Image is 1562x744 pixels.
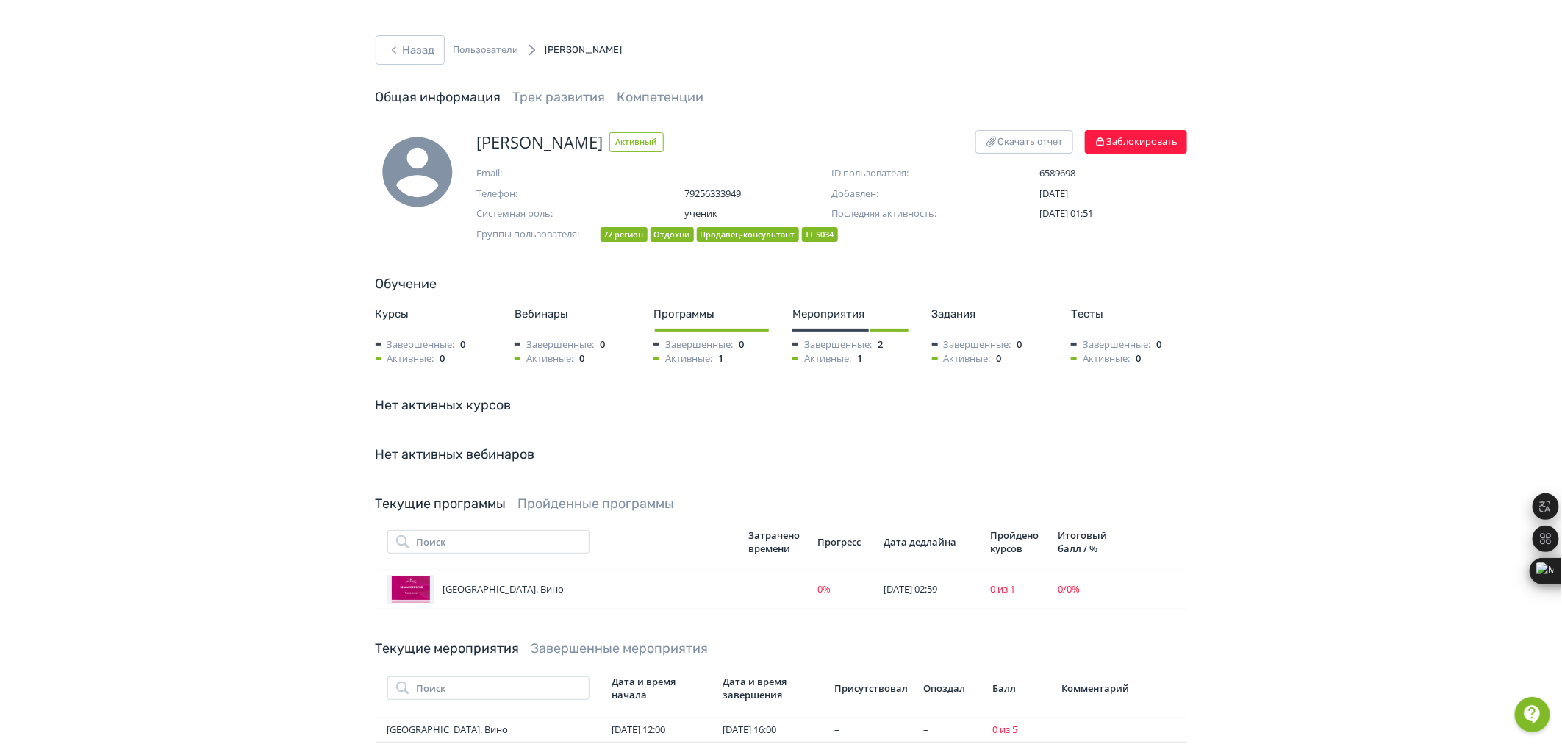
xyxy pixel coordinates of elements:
span: 2 [878,337,883,352]
div: ТТ 5034 [802,227,838,243]
button: Скачать отчет [975,130,1073,154]
div: Прогресс [817,535,872,548]
span: 0 [997,351,1002,366]
div: Нет активных вебинаров [376,445,1187,465]
a: Общая информация [376,89,501,105]
div: Дата дедлайна [884,535,978,548]
a: Компетенции [617,89,704,105]
div: 77 регион [601,227,648,243]
div: [GEOGRAPHIC_DATA]. Вино [387,575,737,604]
div: Комментарий [1062,682,1175,695]
span: Последняя активность: [832,207,979,221]
div: Балл [993,682,1042,695]
a: Трек развития [513,89,606,105]
div: Программы [653,306,769,323]
div: Затрачено времени [749,529,806,555]
div: Пройдено курсов [990,529,1046,555]
span: 1 [718,351,723,366]
span: [DATE] 12:00 [612,723,665,736]
div: Дата и время начала [612,675,712,701]
span: 0 [1017,337,1022,352]
div: - [749,582,806,597]
span: 6589698 [1040,166,1187,181]
span: Активный [609,132,664,152]
a: Завершенные мероприятия [531,640,709,657]
span: [DATE] 02:59 [884,582,937,595]
a: Текущие программы [376,496,506,512]
button: Назад [376,35,445,65]
span: Активные: [792,351,851,366]
span: 0 [1156,337,1161,352]
span: 0 из 1 [990,582,1015,595]
span: Завершенные: [792,337,872,352]
span: 0 / 0 % [1058,582,1080,595]
span: Активные: [653,351,712,366]
span: 1 [857,351,862,366]
span: [DATE] 16:00 [723,723,777,736]
span: Активные: [1071,351,1130,366]
span: Завершенные: [1071,337,1150,352]
button: Заблокировать [1085,130,1187,154]
div: [GEOGRAPHIC_DATA]. Вино [387,723,601,737]
div: Опоздал [924,682,968,695]
span: 0 [461,337,466,352]
span: Завершенные: [932,337,1011,352]
div: Отдохни [651,227,694,243]
span: 79256333949 [685,187,832,201]
span: Активные: [515,351,573,366]
div: Нет активных курсов [376,396,1187,415]
a: Пользователи [454,43,519,57]
a: Пройденные программы [518,496,675,512]
span: Email: [477,166,624,181]
span: Завершенные: [515,337,594,352]
span: Активные: [376,351,434,366]
div: Продавец-консультант [697,227,799,243]
span: Системная роль: [477,207,624,221]
a: Текущие мероприятия [376,640,520,657]
div: – [924,723,981,737]
div: Вебинары [515,306,630,323]
div: Присутствовал [834,682,908,695]
span: 0 [1136,351,1141,366]
span: Активные: [932,351,991,366]
span: ученик [685,207,832,221]
span: 0 % [817,582,831,595]
div: Обучение [376,274,1187,294]
span: 0 [600,337,605,352]
div: Дата и время завершения [723,675,823,701]
span: 0 из 5 [993,723,1018,736]
div: Итоговый балл / % [1058,529,1114,555]
span: Завершенные: [653,337,733,352]
div: Задания [932,306,1047,323]
span: Завершенные: [376,337,455,352]
div: Тесты [1071,306,1186,323]
div: Мероприятия [792,306,908,323]
span: [PERSON_NAME] [545,44,623,55]
span: 0 [440,351,445,366]
span: Телефон: [477,187,624,201]
span: 0 [579,351,584,366]
span: [DATE] [1040,187,1069,200]
span: Группы пользователя: [477,227,595,246]
span: – [685,166,832,181]
div: Курсы [376,306,491,323]
span: 0 [739,337,744,352]
span: [PERSON_NAME] [477,130,603,154]
span: [DATE] 01:51 [1040,207,1094,220]
div: – [834,723,911,737]
span: ID пользователя: [832,166,979,181]
span: Добавлен: [832,187,979,201]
